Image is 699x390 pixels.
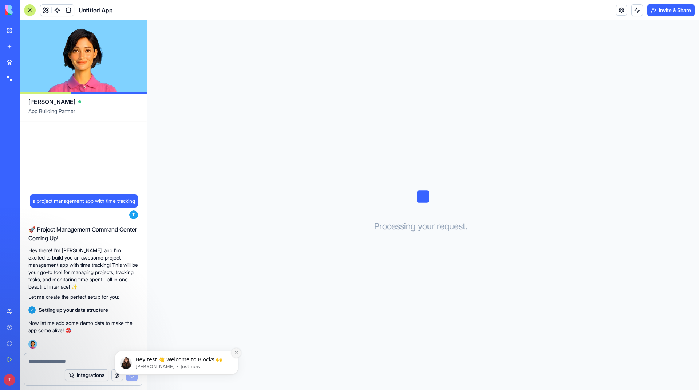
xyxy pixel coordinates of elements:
p: Message from Shelly, sent Just now [32,59,126,65]
span: App Building Partner [28,108,138,121]
p: Hey there! I'm [PERSON_NAME], and I'm excited to build you an awesome project management app with... [28,247,138,290]
span: Hey test 👋 Welcome to Blocks 🙌 I'm here if you have any questions! [32,52,123,65]
img: Ella_00000_wcx2te.png [28,340,37,349]
div: message notification from Shelly, Just now. Hey test 👋 Welcome to Blocks 🙌 I'm here if you have a... [11,46,135,70]
span: T [129,210,138,219]
span: . [466,221,468,232]
span: Untitled App [79,6,113,15]
p: Now let me add some demo data to make the app come alive! 🎯 [28,319,138,334]
h2: 🚀 Project Management Command Center Coming Up! [28,225,138,242]
span: a project management app with time tracking [33,197,135,205]
h3: Processing your request [374,221,472,232]
img: Profile image for Shelly [16,52,28,64]
span: Setting up your data structure [39,306,108,314]
iframe: Intercom notifications message [104,305,249,386]
button: Invite & Share [647,4,695,16]
span: T [4,374,15,386]
button: Dismiss notification [128,43,137,53]
img: logo [5,5,50,15]
button: Integrations [65,369,108,381]
span: [PERSON_NAME] [28,97,75,106]
p: Let me create the perfect setup for you: [28,293,138,301]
